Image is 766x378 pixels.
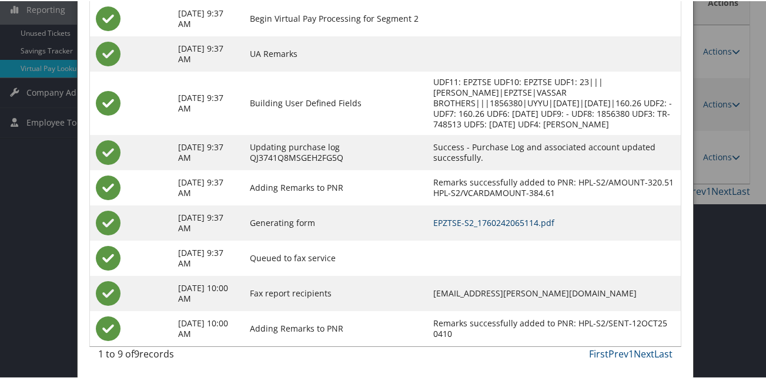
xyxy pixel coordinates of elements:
[172,70,244,134] td: [DATE] 9:37 AM
[244,204,427,239] td: Generating form
[244,134,427,169] td: Updating purchase log QJ3741Q8MSGEH2FG5Q
[244,70,427,134] td: Building User Defined Fields
[634,346,654,359] a: Next
[427,134,681,169] td: Success - Purchase Log and associated account updated successfully.
[172,204,244,239] td: [DATE] 9:37 AM
[172,239,244,275] td: [DATE] 9:37 AM
[172,35,244,70] td: [DATE] 9:37 AM
[433,216,554,227] a: EPZTSE-S2_1760242065114.pdf
[172,134,244,169] td: [DATE] 9:37 AM
[98,346,229,366] div: 1 to 9 of records
[628,346,634,359] a: 1
[654,346,673,359] a: Last
[172,275,244,310] td: [DATE] 10:00 AM
[427,70,681,134] td: UDF11: EPZTSE UDF10: EPZTSE UDF1: 23|||[PERSON_NAME]|EPZTSE|VASSAR BROTHERS|||1856380|UYYU|[DATE]...
[244,169,427,204] td: Adding Remarks to PNR
[134,346,139,359] span: 9
[427,275,681,310] td: [EMAIL_ADDRESS][PERSON_NAME][DOMAIN_NAME]
[172,169,244,204] td: [DATE] 9:37 AM
[427,310,681,345] td: Remarks successfully added to PNR: HPL-S2/SENT-12OCT25 0410
[244,275,427,310] td: Fax report recipients
[244,239,427,275] td: Queued to fax service
[427,169,681,204] td: Remarks successfully added to PNR: HPL-S2/AMOUNT-320.51 HPL-S2/VCARDAMOUNT-384.61
[244,35,427,70] td: UA Remarks
[244,310,427,345] td: Adding Remarks to PNR
[589,346,608,359] a: First
[172,310,244,345] td: [DATE] 10:00 AM
[608,346,628,359] a: Prev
